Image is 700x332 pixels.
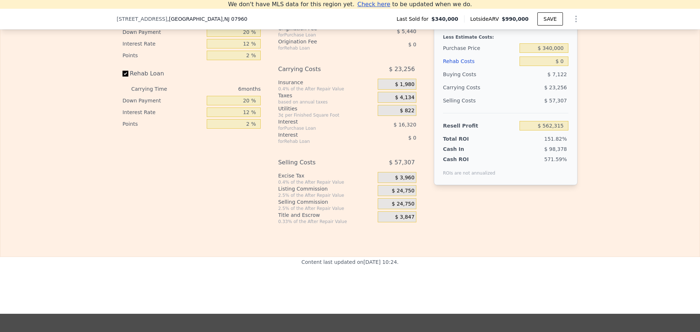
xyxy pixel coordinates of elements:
[397,28,416,34] span: $ 5,440
[278,131,359,138] div: Interest
[431,15,458,23] span: $340,000
[443,81,489,94] div: Carrying Costs
[544,136,567,142] span: 151.82%
[443,119,517,132] div: Resell Profit
[408,42,416,47] span: $ 0
[395,175,414,181] span: $ 3,960
[117,15,167,23] span: [STREET_ADDRESS]
[278,45,359,51] div: for Rehab Loan
[392,188,415,194] span: $ 24,750
[400,108,415,114] span: $ 822
[278,211,375,219] div: Title and Escrow
[389,156,415,169] span: $ 57,307
[278,172,375,179] div: Excise Tax
[278,112,375,118] div: 3¢ per Finished Square Foot
[394,122,416,128] span: $ 16,320
[278,32,359,38] div: for Purchase Loan
[502,16,529,22] span: $990,000
[302,257,399,299] div: Content last updated on [DATE] 10:24 .
[443,135,489,142] div: Total ROI
[357,1,390,8] span: Check here
[443,156,495,163] div: Cash ROI
[544,156,567,162] span: 571.59%
[278,92,375,99] div: Taxes
[544,85,567,90] span: $ 23,256
[278,138,359,144] div: for Rehab Loan
[443,68,517,81] div: Buying Costs
[443,163,495,176] div: ROIs are not annualized
[278,99,375,105] div: based on annual taxes
[548,71,567,77] span: $ 7,122
[122,50,204,61] div: Points
[278,185,375,192] div: Listing Commission
[122,26,204,38] div: Down Payment
[395,214,414,220] span: $ 3,847
[278,179,375,185] div: 0.4% of the After Repair Value
[443,94,517,107] div: Selling Costs
[222,16,247,22] span: , NJ 07960
[278,198,375,206] div: Selling Commission
[443,145,489,153] div: Cash In
[122,118,204,130] div: Points
[122,95,204,106] div: Down Payment
[397,15,432,23] span: Last Sold for
[278,192,375,198] div: 2.5% of the After Repair Value
[470,15,502,23] span: Lotside ARV
[278,206,375,211] div: 2.5% of the After Repair Value
[278,125,359,131] div: for Purchase Loan
[408,135,416,141] span: $ 0
[544,98,567,103] span: $ 57,307
[131,83,179,95] div: Carrying Time
[395,81,414,88] span: $ 1,980
[122,106,204,118] div: Interest Rate
[167,15,248,23] span: , [GEOGRAPHIC_DATA]
[182,83,261,95] div: 6 months
[278,105,375,112] div: Utilities
[443,55,517,68] div: Rehab Costs
[395,94,414,101] span: $ 4,134
[278,63,359,76] div: Carrying Costs
[122,71,128,77] input: Rehab Loan
[443,42,517,55] div: Purchase Price
[122,38,204,50] div: Interest Rate
[278,79,375,86] div: Insurance
[569,12,583,26] button: Show Options
[537,12,563,26] button: SAVE
[278,156,359,169] div: Selling Costs
[443,28,568,42] div: Less Estimate Costs:
[278,219,375,224] div: 0.33% of the After Repair Value
[278,38,359,45] div: Origination Fee
[392,201,415,207] span: $ 24,750
[278,118,359,125] div: Interest
[389,63,415,76] span: $ 23,256
[544,146,567,152] span: $ 98,378
[278,86,375,92] div: 0.4% of the After Repair Value
[122,67,204,80] label: Rehab Loan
